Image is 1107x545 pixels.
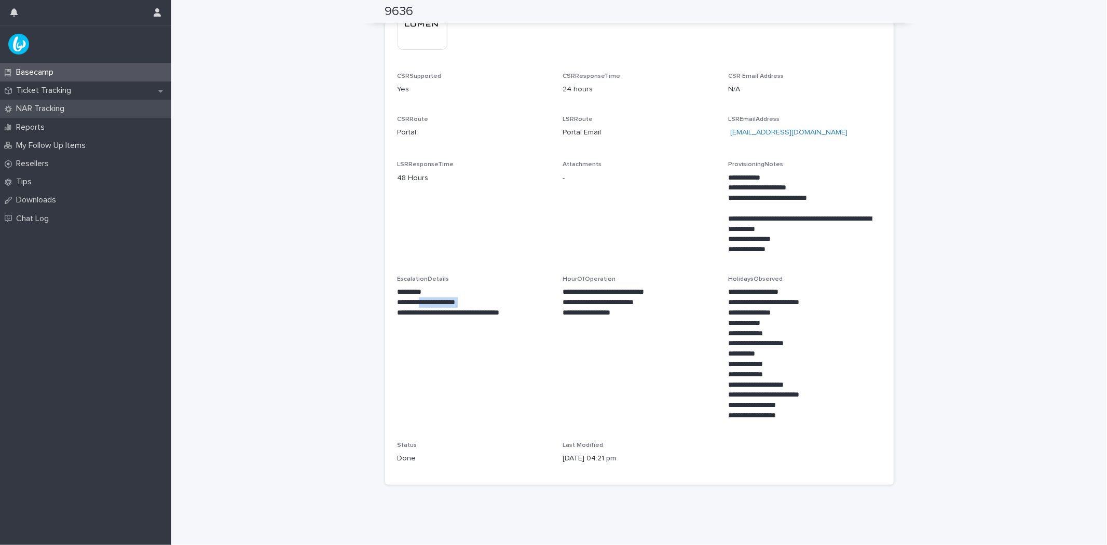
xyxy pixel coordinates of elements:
p: [DATE] 04:21 pm [563,453,716,464]
p: Chat Log [12,214,57,224]
span: CSRResponseTime [563,73,620,79]
p: 24 hours [563,84,716,95]
span: Portal [398,127,417,138]
span: CSRSupported [398,73,442,79]
p: - [563,173,716,184]
span: Attachments [563,161,602,168]
p: Basecamp [12,67,62,77]
p: Yes [398,84,551,95]
span: EscalationDetails [398,276,449,282]
span: CSR Email Address [728,73,784,79]
p: Tips [12,177,40,187]
p: Resellers [12,159,57,169]
span: HourOfOperation [563,276,616,282]
a: [EMAIL_ADDRESS][DOMAIN_NAME] [730,129,848,136]
span: HolidaysObserved [728,276,783,282]
p: Done [398,453,551,464]
p: Reports [12,122,53,132]
p: 48 Hours [398,173,551,184]
h2: 9636 [385,4,414,19]
p: Ticket Tracking [12,86,79,96]
span: Last Modified [563,442,603,448]
img: UPKZpZA3RCu7zcH4nw8l [8,34,29,55]
span: ProvisioningNotes [728,161,783,168]
p: Downloads [12,195,64,205]
span: LSRResponseTime [398,161,454,168]
span: CSRRoute [398,116,429,122]
span: Status [398,442,417,448]
span: Email [584,127,601,138]
span: LSREmailAddress [728,116,780,122]
p: N/A [728,84,881,95]
span: Portal [563,127,582,138]
span: LSRRoute [563,116,593,122]
p: NAR Tracking [12,104,73,114]
p: My Follow Up Items [12,141,94,151]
